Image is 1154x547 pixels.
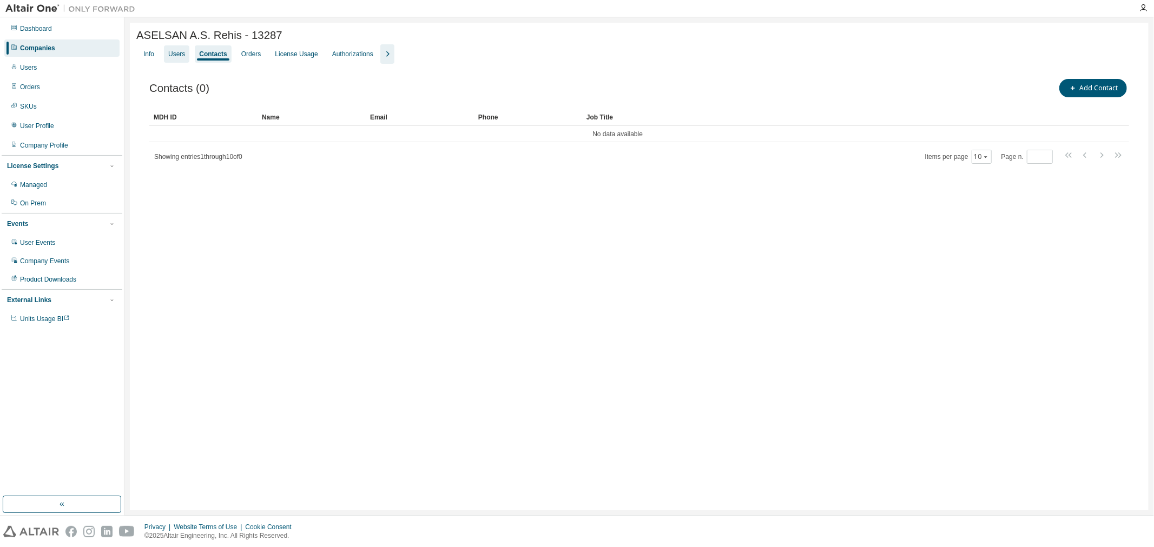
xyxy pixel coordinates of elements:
[20,102,37,111] div: SKUs
[7,219,28,228] div: Events
[20,24,52,33] div: Dashboard
[65,526,77,537] img: facebook.svg
[20,257,69,265] div: Company Events
[478,109,578,126] div: Phone
[20,199,46,208] div: On Prem
[83,526,95,537] img: instagram.svg
[5,3,141,14] img: Altair One
[20,83,40,91] div: Orders
[149,126,1086,142] td: No data available
[925,150,992,164] span: Items per page
[20,238,55,247] div: User Events
[1001,150,1053,164] span: Page n.
[20,275,76,284] div: Product Downloads
[20,44,55,52] div: Companies
[370,109,470,126] div: Email
[20,122,54,130] div: User Profile
[3,526,59,537] img: altair_logo.svg
[154,153,242,161] span: Showing entries 1 through 10 of 0
[20,315,70,323] span: Units Usage BI
[7,162,58,170] div: License Settings
[20,181,47,189] div: Managed
[586,109,1082,126] div: Job Title
[1059,79,1127,97] button: Add Contact
[143,50,154,58] div: Info
[199,50,227,58] div: Contacts
[974,152,989,161] button: 10
[332,50,373,58] div: Authorizations
[168,50,185,58] div: Users
[174,523,245,531] div: Website Terms of Use
[144,531,298,541] p: © 2025 Altair Engineering, Inc. All Rights Reserved.
[119,526,135,537] img: youtube.svg
[275,50,318,58] div: License Usage
[241,50,261,58] div: Orders
[144,523,174,531] div: Privacy
[7,296,51,304] div: External Links
[154,109,253,126] div: MDH ID
[149,82,209,95] span: Contacts (0)
[101,526,113,537] img: linkedin.svg
[20,141,68,150] div: Company Profile
[245,523,298,531] div: Cookie Consent
[136,29,282,42] span: ASELSAN A.S. Rehis - 13287
[20,63,37,72] div: Users
[262,109,361,126] div: Name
